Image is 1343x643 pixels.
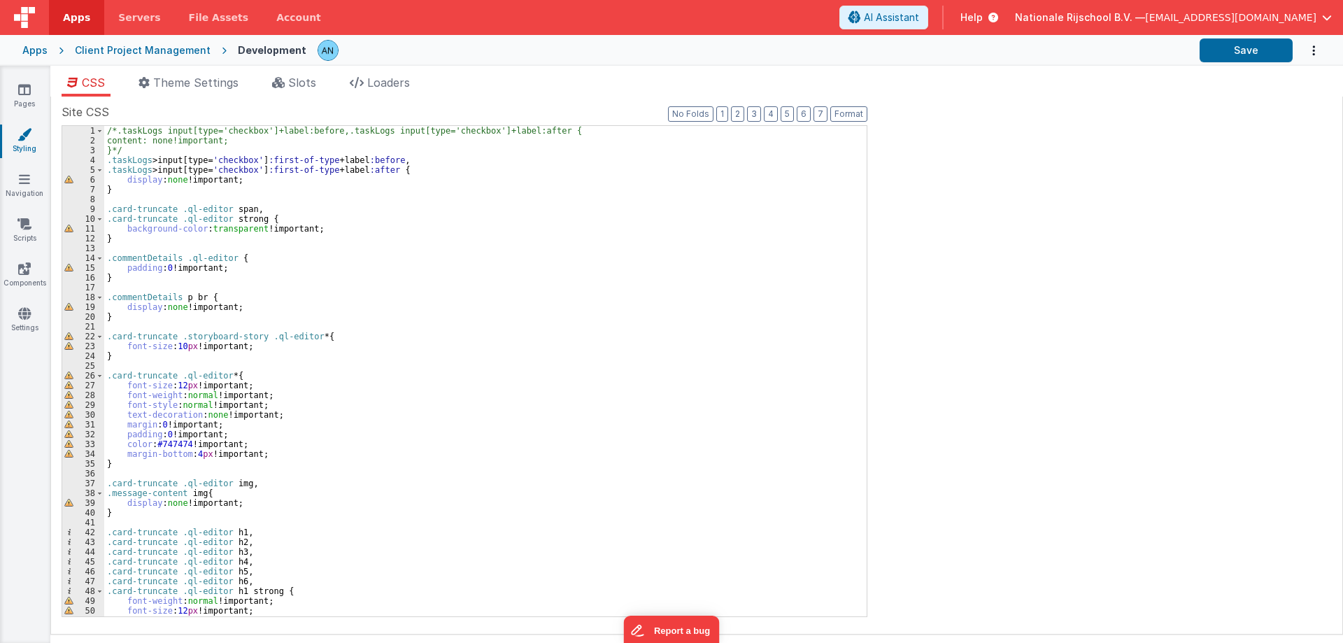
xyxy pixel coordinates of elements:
[813,106,827,122] button: 7
[62,449,104,459] div: 34
[668,106,713,122] button: No Folds
[75,43,211,57] div: Client Project Management
[62,596,104,606] div: 49
[1015,10,1332,24] button: Nationale Rijschool B.V. — [EMAIL_ADDRESS][DOMAIN_NAME]
[62,420,104,430] div: 31
[62,577,104,586] div: 47
[781,106,794,122] button: 5
[62,518,104,528] div: 41
[764,106,778,122] button: 4
[1200,38,1293,62] button: Save
[62,537,104,547] div: 43
[62,204,104,214] div: 9
[62,371,104,381] div: 26
[1293,36,1321,65] button: Options
[238,43,306,57] div: Development
[62,381,104,390] div: 27
[62,439,104,449] div: 33
[1015,10,1145,24] span: Nationale Rijschool B.V. —
[189,10,249,24] span: File Assets
[716,106,728,122] button: 1
[62,214,104,224] div: 10
[62,253,104,263] div: 14
[62,322,104,332] div: 21
[62,155,104,165] div: 4
[797,106,811,122] button: 6
[62,292,104,302] div: 18
[118,10,160,24] span: Servers
[62,146,104,155] div: 3
[62,302,104,312] div: 19
[63,10,90,24] span: Apps
[62,616,104,626] div: 51
[62,400,104,410] div: 29
[62,175,104,185] div: 6
[62,263,104,273] div: 15
[153,76,239,90] span: Theme Settings
[62,410,104,420] div: 30
[62,361,104,371] div: 25
[62,243,104,253] div: 13
[62,224,104,234] div: 11
[62,488,104,498] div: 38
[318,41,338,60] img: f1d78738b441ccf0e1fcb79415a71bae
[731,106,744,122] button: 2
[22,43,48,57] div: Apps
[62,104,109,120] span: Site CSS
[62,557,104,567] div: 45
[62,126,104,136] div: 1
[82,76,105,90] span: CSS
[62,430,104,439] div: 32
[62,185,104,195] div: 7
[62,136,104,146] div: 2
[747,106,761,122] button: 3
[62,390,104,400] div: 28
[367,76,410,90] span: Loaders
[62,332,104,341] div: 22
[62,508,104,518] div: 40
[62,459,104,469] div: 35
[830,106,867,122] button: Format
[62,312,104,322] div: 20
[62,351,104,361] div: 24
[62,469,104,479] div: 36
[62,498,104,508] div: 39
[62,567,104,577] div: 46
[864,10,919,24] span: AI Assistant
[1145,10,1316,24] span: [EMAIL_ADDRESS][DOMAIN_NAME]
[960,10,983,24] span: Help
[62,479,104,488] div: 37
[62,606,104,616] div: 50
[62,165,104,175] div: 5
[839,6,928,29] button: AI Assistant
[62,586,104,596] div: 48
[62,283,104,292] div: 17
[62,195,104,204] div: 8
[288,76,316,90] span: Slots
[62,547,104,557] div: 44
[62,273,104,283] div: 16
[62,234,104,243] div: 12
[62,528,104,537] div: 42
[62,341,104,351] div: 23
